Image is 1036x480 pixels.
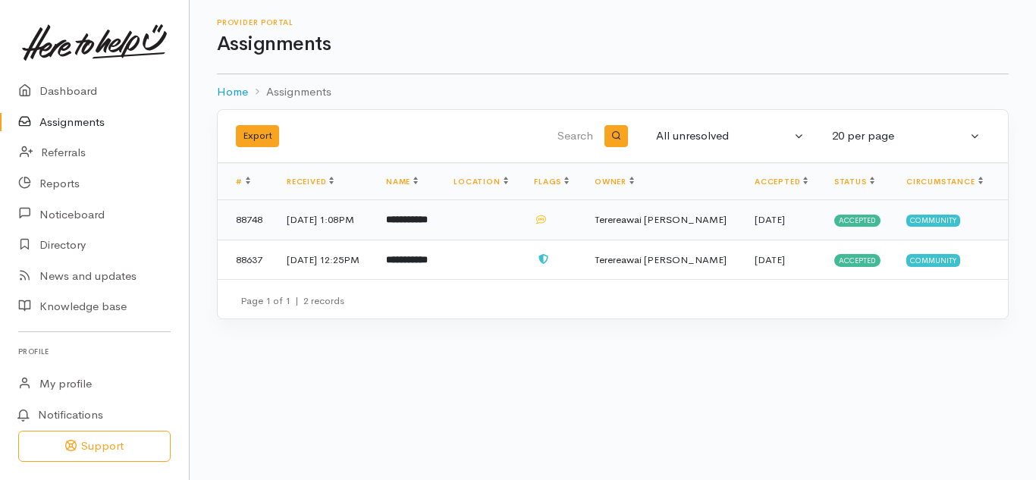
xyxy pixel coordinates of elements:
[834,215,881,227] span: Accepted
[275,240,374,279] td: [DATE] 12:25PM
[755,213,785,226] time: [DATE]
[595,213,727,226] span: Terereawai [PERSON_NAME]
[656,127,791,145] div: All unresolved
[218,200,275,240] td: 88748
[295,294,299,307] span: |
[236,177,250,187] a: #
[275,200,374,240] td: [DATE] 1:08PM
[248,83,331,101] li: Assignments
[595,253,727,266] span: Terereawai [PERSON_NAME]
[834,177,874,187] a: Status
[217,83,248,101] a: Home
[834,254,881,266] span: Accepted
[755,253,785,266] time: [DATE]
[755,177,808,187] a: Accepted
[217,18,1009,27] h6: Provider Portal
[823,121,990,151] button: 20 per page
[906,177,983,187] a: Circumstance
[386,177,418,187] a: Name
[906,254,960,266] span: Community
[218,240,275,279] td: 88637
[287,177,334,187] a: Received
[454,177,507,187] a: Location
[906,215,960,227] span: Community
[534,177,569,187] a: Flags
[441,118,596,155] input: Search
[595,177,634,187] a: Owner
[18,341,171,362] h6: Profile
[236,125,279,147] button: Export
[18,431,171,462] button: Support
[217,33,1009,55] h1: Assignments
[832,127,967,145] div: 20 per page
[647,121,814,151] button: All unresolved
[217,74,1009,110] nav: breadcrumb
[240,294,344,307] small: Page 1 of 1 2 records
